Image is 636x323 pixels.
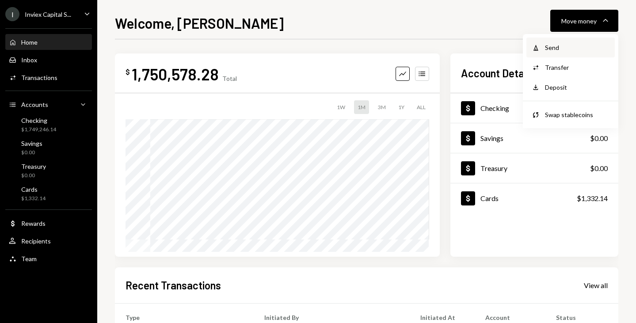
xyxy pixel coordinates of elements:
[21,126,56,133] div: $1,749,246.14
[545,110,609,119] div: Swap stablecoins
[21,101,48,108] div: Accounts
[21,237,51,245] div: Recipients
[5,160,92,181] a: Treasury$0.00
[584,281,608,290] div: View all
[5,215,92,231] a: Rewards
[21,140,42,147] div: Savings
[21,172,46,179] div: $0.00
[395,100,408,114] div: 1Y
[450,153,618,183] a: Treasury$0.00
[5,114,92,135] a: Checking$1,749,246.14
[21,255,37,262] div: Team
[126,278,221,293] h2: Recent Transactions
[413,100,429,114] div: ALL
[5,52,92,68] a: Inbox
[222,75,237,82] div: Total
[5,96,92,112] a: Accounts
[461,66,534,80] h2: Account Details
[5,69,92,85] a: Transactions
[480,104,509,112] div: Checking
[333,100,349,114] div: 1W
[480,164,507,172] div: Treasury
[21,163,46,170] div: Treasury
[115,14,284,32] h1: Welcome, [PERSON_NAME]
[21,195,46,202] div: $1,332.14
[545,83,609,92] div: Deposit
[480,134,503,142] div: Savings
[21,38,38,46] div: Home
[132,64,219,84] div: 1,750,578.28
[590,133,608,144] div: $0.00
[21,220,46,227] div: Rewards
[480,194,499,202] div: Cards
[21,117,56,124] div: Checking
[21,74,57,81] div: Transactions
[374,100,389,114] div: 3M
[450,183,618,213] a: Cards$1,332.14
[590,163,608,174] div: $0.00
[450,123,618,153] a: Savings$0.00
[5,7,19,21] div: I
[354,100,369,114] div: 1M
[21,56,37,64] div: Inbox
[5,183,92,204] a: Cards$1,332.14
[577,193,608,204] div: $1,332.14
[21,149,42,156] div: $0.00
[584,280,608,290] a: View all
[545,63,609,72] div: Transfer
[21,186,46,193] div: Cards
[545,43,609,52] div: Send
[5,251,92,266] a: Team
[5,137,92,158] a: Savings$0.00
[561,16,597,26] div: Move money
[126,68,130,76] div: $
[25,11,71,18] div: Inviex Capital S...
[450,93,618,123] a: Checking$1,749,246.14
[5,233,92,249] a: Recipients
[5,34,92,50] a: Home
[550,10,618,32] button: Move money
